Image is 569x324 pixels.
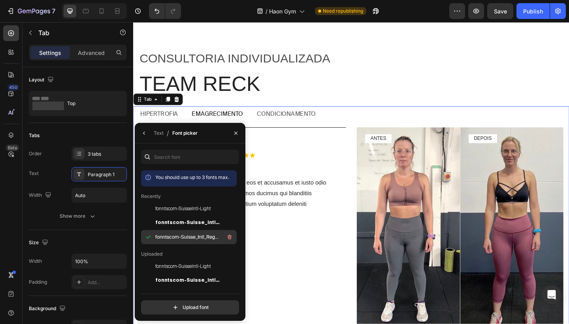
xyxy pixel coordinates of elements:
[88,151,125,158] div: 3 tabs
[516,3,550,19] button: Publish
[7,173,72,182] p: SKIN CONCERS:
[133,22,569,324] iframe: Design area
[64,96,119,104] p: emagrecimento
[171,303,209,311] div: Upload font
[29,209,127,223] button: Show more
[155,205,211,212] span: fonntscom-SuisseIntl-Light
[6,145,19,151] div: Beta
[29,170,39,177] div: Text
[141,300,239,315] button: Upload font
[8,96,49,104] p: hipertrofia
[99,170,230,203] p: “At vero eos et accusamus et iusto odio dignissimos ducimus qui blanditiis praesentium voluptatum...
[141,193,161,200] p: Recently
[155,174,229,180] span: You should use up to 3 fonts max.
[141,251,162,258] p: Uploaded
[29,237,50,248] div: Size
[72,188,126,202] input: Auto
[29,132,40,139] div: Tabs
[60,212,96,220] div: Show more
[88,279,125,286] div: Add...
[487,3,513,19] button: Save
[323,8,363,15] span: Need republishing
[52,6,55,16] p: 7
[78,49,105,57] p: Advanced
[72,254,126,268] input: Auto
[3,3,59,19] button: 7
[155,234,221,241] span: fonntscom-Suisse_Intl_Regular
[29,150,42,157] div: Order
[141,150,239,164] input: Search font
[154,130,164,137] div: Text
[258,124,275,130] p: ANTES
[371,124,390,130] p: DEPOIS
[7,128,72,162] p: [PERSON_NAME]
[29,190,53,201] div: Width
[7,183,72,192] p: Oily
[8,84,19,90] div: 450
[7,30,467,49] p: Consultoria individualIZADA
[62,95,121,105] div: Rich Text Editor. Editing area: main
[29,279,47,286] div: Padding
[29,75,55,85] div: Layout
[155,263,211,270] span: fonntscom-SuisseIntl-Light
[88,171,125,178] div: Paragraph 1
[6,95,50,105] div: Rich Text Editor. Editing area: main
[29,303,67,314] div: Background
[67,94,115,113] div: Top
[134,96,198,104] p: condicionamento
[39,49,61,57] p: Settings
[149,3,181,19] div: Undo/Redo
[266,7,268,15] span: /
[269,7,296,15] span: Haon Gym
[133,95,200,105] div: Rich Text Editor. Editing area: main
[155,219,221,226] span: fonntscom-Suisse_Intl_Bold
[542,285,561,304] div: Open Intercom Messenger
[523,7,543,15] div: Publish
[10,81,21,88] div: Tab
[6,50,468,85] h2: Team reck
[29,258,42,265] div: Width
[494,8,507,15] span: Save
[172,130,198,137] div: Font picker
[38,28,106,38] p: Tab
[167,128,169,138] span: /
[7,192,72,200] p: Enlarged Pores
[155,277,221,284] span: fonntscom-Suisse_Intl_Bold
